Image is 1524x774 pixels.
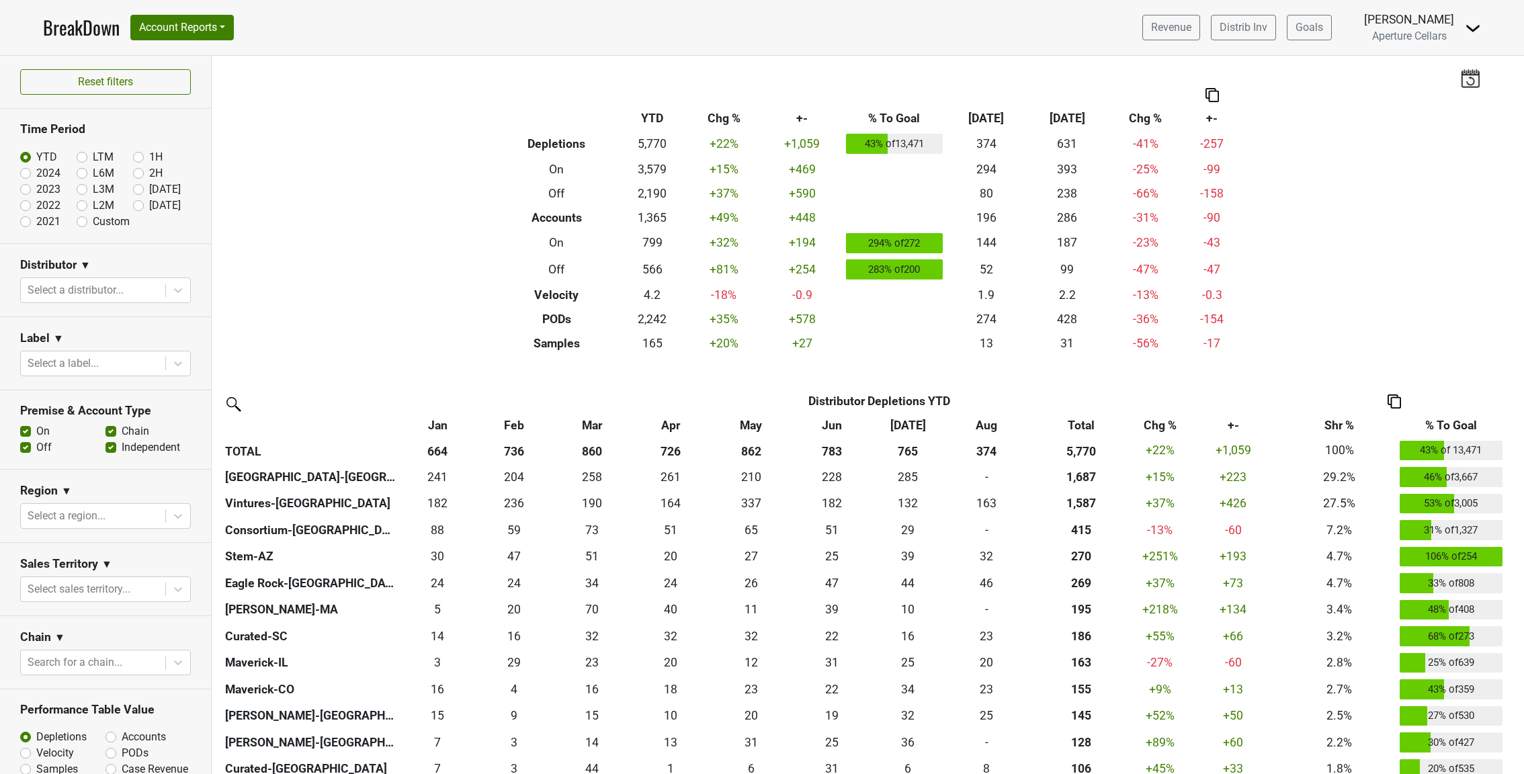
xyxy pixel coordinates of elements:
div: 258 [556,468,629,486]
td: 374 [946,130,1027,157]
th: 186.162 [1027,623,1135,650]
div: 285 [873,468,943,486]
th: Off [495,256,619,283]
th: Total: activate to sort column ascending [1027,413,1135,437]
td: 5,770 [618,130,686,157]
td: +32 % [686,230,762,257]
th: Depletions [495,130,619,157]
th: Feb: activate to sort column ascending [476,413,552,437]
th: Jun: activate to sort column ascending [794,413,870,437]
h3: Time Period [20,122,191,136]
td: +37 % [1136,570,1185,597]
td: 51 [552,544,632,570]
label: L6M [93,165,114,181]
td: 144 [946,230,1027,257]
td: 29.5 [400,544,476,570]
label: Independent [122,439,180,456]
td: 1.9 [946,283,1027,307]
div: 51 [636,521,706,539]
td: 4.2 [618,283,686,307]
span: ▼ [54,630,65,646]
td: 31.667 [946,544,1027,570]
label: Velocity [36,745,74,761]
td: +194 [762,230,843,257]
label: LTM [93,149,114,165]
span: ▼ [80,257,91,273]
td: -25 % [1107,157,1183,181]
td: +590 [762,181,843,206]
div: 1,687 [1030,468,1132,486]
label: L2M [93,198,114,214]
td: 285 [870,464,947,490]
div: 20 [479,601,549,618]
th: +-: activate to sort column ascending [1185,413,1282,437]
span: +22% [1146,443,1175,457]
td: 2,190 [618,181,686,206]
th: Mar: activate to sort column ascending [552,413,632,437]
label: Chain [122,423,149,439]
th: Accounts [495,206,619,230]
td: 210 [709,464,794,490]
td: 88 [400,517,476,544]
td: -31 % [1107,206,1183,230]
img: Dropdown Menu [1465,20,1481,36]
th: Eagle Rock-[GEOGRAPHIC_DATA] [222,570,400,597]
div: +426 [1187,494,1279,512]
div: 59 [479,521,549,539]
td: 3,579 [618,157,686,181]
th: Curated-SC [222,623,400,650]
div: 163 [949,494,1023,512]
th: Stem-AZ [222,544,400,570]
th: TOTAL [222,437,400,464]
td: 19.56 [476,597,552,623]
td: 0 [946,517,1027,544]
div: 204 [479,468,549,486]
td: 5 [400,597,476,623]
div: 88 [403,521,472,539]
td: 80 [946,181,1027,206]
div: 51 [797,521,867,539]
div: - [949,521,1023,539]
th: [DATE] [1027,106,1107,130]
td: 165 [618,331,686,355]
th: 726 [632,437,709,464]
th: On [495,230,619,257]
td: 182.254 [400,490,476,517]
div: 47 [797,574,867,592]
th: Shr %: activate to sort column ascending [1282,413,1396,437]
td: 15.751 [476,623,552,650]
div: 337 [712,494,790,512]
div: 164 [636,494,706,512]
div: 39 [873,548,943,565]
div: 1,587 [1030,494,1132,512]
td: 337.003 [709,490,794,517]
td: 428 [1027,307,1107,331]
div: 46 [949,574,1023,592]
div: 415 [1030,521,1132,539]
td: 258 [552,464,632,490]
td: -18 % [686,283,762,307]
th: 269.403 [1027,570,1135,597]
th: YTD [618,106,686,130]
td: -90 [1183,206,1241,230]
th: May: activate to sort column ascending [709,413,794,437]
td: 31.832 [709,623,794,650]
th: 860 [552,437,632,464]
div: 24 [636,574,706,592]
td: -17 [1183,331,1241,355]
td: 46.51 [794,570,870,597]
th: Chg %: activate to sort column ascending [1136,413,1185,437]
td: 10.74 [709,597,794,623]
th: PODs [495,307,619,331]
div: 73 [556,521,629,539]
div: 51 [556,548,629,565]
td: 238 [1027,181,1107,206]
td: 261 [632,464,709,490]
td: 29.2% [1282,464,1396,490]
div: +134 [1187,601,1279,618]
div: 24 [479,574,549,592]
th: 1586.900 [1027,490,1135,517]
div: 34 [556,574,629,592]
th: +- [762,106,843,130]
div: 20 [636,548,706,565]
